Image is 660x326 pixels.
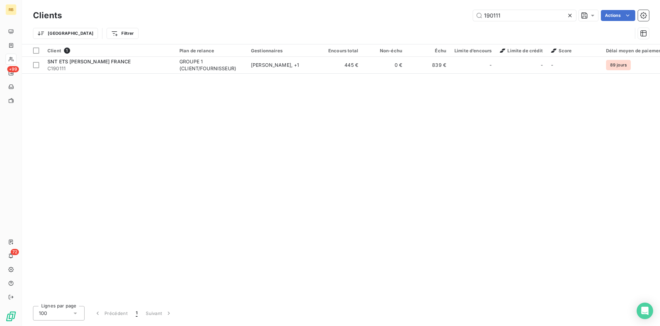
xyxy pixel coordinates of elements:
h3: Clients [33,9,62,22]
div: Plan de relance [179,48,243,53]
button: Filtrer [107,28,138,39]
button: Précédent [90,306,132,320]
td: 0 € [362,57,406,73]
span: - [489,62,492,69]
span: Score [551,48,572,53]
img: Logo LeanPay [5,311,16,322]
div: RB [5,4,16,15]
div: [PERSON_NAME] , + 1 [251,62,314,69]
span: 1 [136,310,137,317]
span: Client [47,48,61,53]
td: 445 € [318,57,362,73]
input: Rechercher [473,10,576,21]
div: Non-échu [366,48,402,53]
td: 839 € [406,57,450,73]
button: 1 [132,306,142,320]
div: Gestionnaires [251,48,314,53]
span: +99 [7,66,19,72]
span: SNT ETS [PERSON_NAME] FRANCE [47,59,131,64]
span: 89 jours [606,60,631,70]
div: Encours total [322,48,358,53]
button: Actions [601,10,635,21]
div: Open Intercom Messenger [637,303,653,319]
div: GROUPE 1 (CLIENT/FOURNISSEUR) [179,58,243,72]
button: Suivant [142,306,176,320]
span: C190111 [47,65,171,72]
span: - [551,62,553,68]
span: 100 [39,310,47,317]
span: Limite de crédit [500,48,542,53]
span: 72 [11,249,19,255]
div: Échu [410,48,446,53]
button: [GEOGRAPHIC_DATA] [33,28,98,39]
span: - [541,62,543,69]
span: 1 [64,48,70,54]
div: Limite d’encours [454,48,492,53]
